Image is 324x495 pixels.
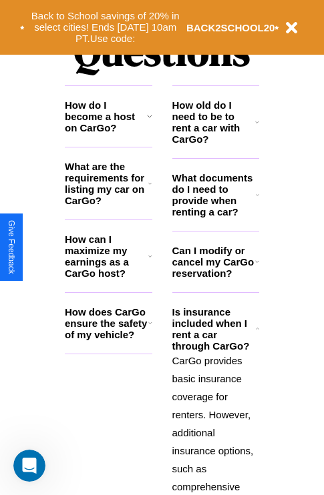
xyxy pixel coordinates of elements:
[65,233,148,279] h3: How can I maximize my earnings as a CarGo host?
[172,172,257,217] h3: What documents do I need to provide when renting a car?
[25,7,186,48] button: Back to School savings of 20% in select cities! Ends [DATE] 10am PT.Use code:
[65,161,148,206] h3: What are the requirements for listing my car on CarGo?
[172,306,256,352] h3: Is insurance included when I rent a car through CarGo?
[186,22,275,33] b: BACK2SCHOOL20
[7,220,16,274] div: Give Feedback
[13,450,45,482] iframe: Intercom live chat
[172,99,256,145] h3: How old do I need to be to rent a car with CarGo?
[65,306,148,340] h3: How does CarGo ensure the safety of my vehicle?
[172,245,255,279] h3: Can I modify or cancel my CarGo reservation?
[65,99,147,133] h3: How do I become a host on CarGo?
